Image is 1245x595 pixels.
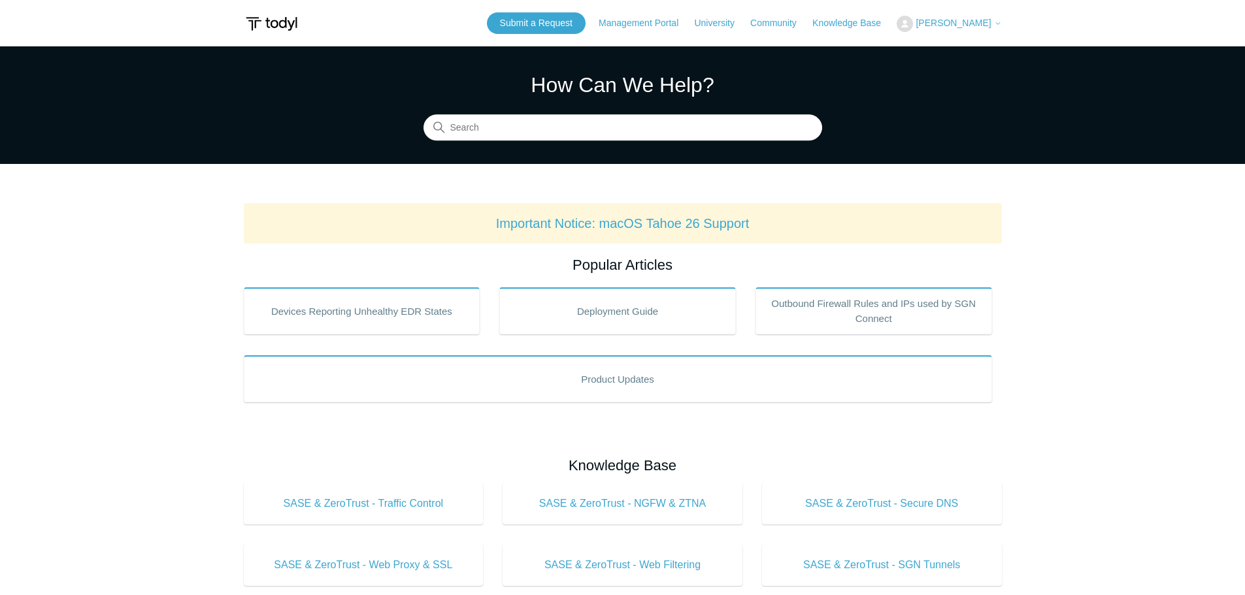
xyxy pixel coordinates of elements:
a: Important Notice: macOS Tahoe 26 Support [496,216,750,231]
a: SASE & ZeroTrust - Traffic Control [244,483,484,524]
span: SASE & ZeroTrust - Web Filtering [522,557,723,573]
a: SASE & ZeroTrust - NGFW & ZTNA [503,483,742,524]
button: [PERSON_NAME] [897,16,1001,32]
h1: How Can We Help? [423,69,822,101]
span: [PERSON_NAME] [916,18,991,28]
a: University [694,16,747,30]
span: SASE & ZeroTrust - Secure DNS [782,496,982,511]
h2: Popular Articles [244,254,1002,276]
img: Todyl Support Center Help Center home page [244,12,299,36]
a: Product Updates [244,355,992,402]
span: SASE & ZeroTrust - Traffic Control [263,496,464,511]
a: SASE & ZeroTrust - Secure DNS [762,483,1002,524]
a: Submit a Request [487,12,586,34]
input: Search [423,115,822,141]
a: Outbound Firewall Rules and IPs used by SGN Connect [755,287,992,334]
a: Community [750,16,810,30]
span: SASE & ZeroTrust - Web Proxy & SSL [263,557,464,573]
span: SASE & ZeroTrust - NGFW & ZTNA [522,496,723,511]
h2: Knowledge Base [244,455,1002,476]
a: SASE & ZeroTrust - Web Filtering [503,544,742,586]
a: Devices Reporting Unhealthy EDR States [244,287,480,334]
a: Deployment Guide [499,287,736,334]
span: SASE & ZeroTrust - SGN Tunnels [782,557,982,573]
a: SASE & ZeroTrust - Web Proxy & SSL [244,544,484,586]
a: Management Portal [599,16,691,30]
a: Knowledge Base [812,16,894,30]
a: SASE & ZeroTrust - SGN Tunnels [762,544,1002,586]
